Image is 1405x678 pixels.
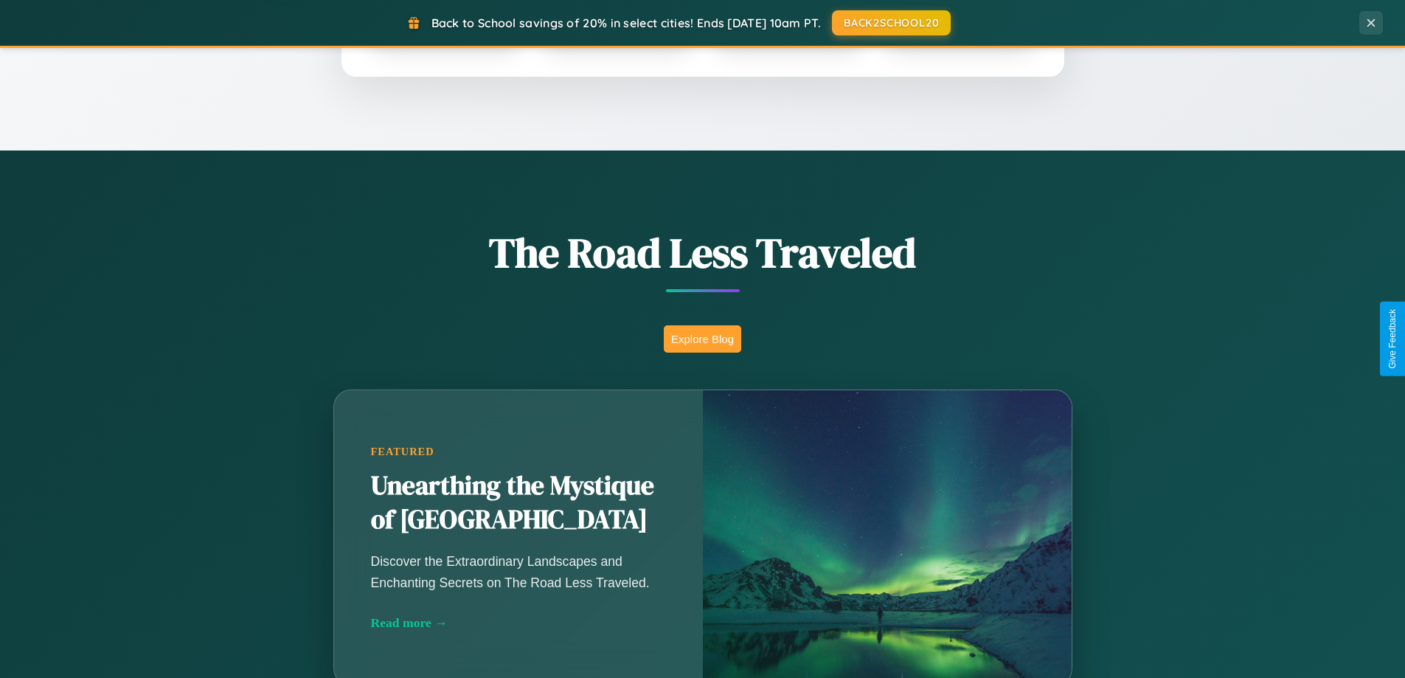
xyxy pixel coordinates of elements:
[371,551,666,592] p: Discover the Extraordinary Landscapes and Enchanting Secrets on The Road Less Traveled.
[371,446,666,458] div: Featured
[431,15,821,30] span: Back to School savings of 20% in select cities! Ends [DATE] 10am PT.
[371,469,666,537] h2: Unearthing the Mystique of [GEOGRAPHIC_DATA]
[1387,309,1398,369] div: Give Feedback
[832,10,951,35] button: BACK2SCHOOL20
[371,615,666,631] div: Read more →
[664,325,741,353] button: Explore Blog
[260,224,1145,281] h1: The Road Less Traveled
